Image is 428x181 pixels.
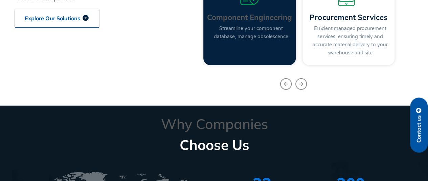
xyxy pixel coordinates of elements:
a: Explore Our Solutions [15,9,99,28]
a: Efficient managed procurement services, ensuring timely and accurate material delivery to your wa... [312,26,387,56]
a: Contact us [410,98,428,153]
div: Next slide [295,78,308,90]
div: Previous slide [280,78,293,90]
p: Why Companies [29,116,400,132]
b: Choose Us [180,136,249,153]
span: Contact us [416,115,422,143]
a: Component Engineering [207,12,292,22]
a: Streamline your component database, manage obsolescence [214,26,288,40]
a: Procurement Services [310,12,387,22]
span: Explore Our Solutions [25,16,80,21]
